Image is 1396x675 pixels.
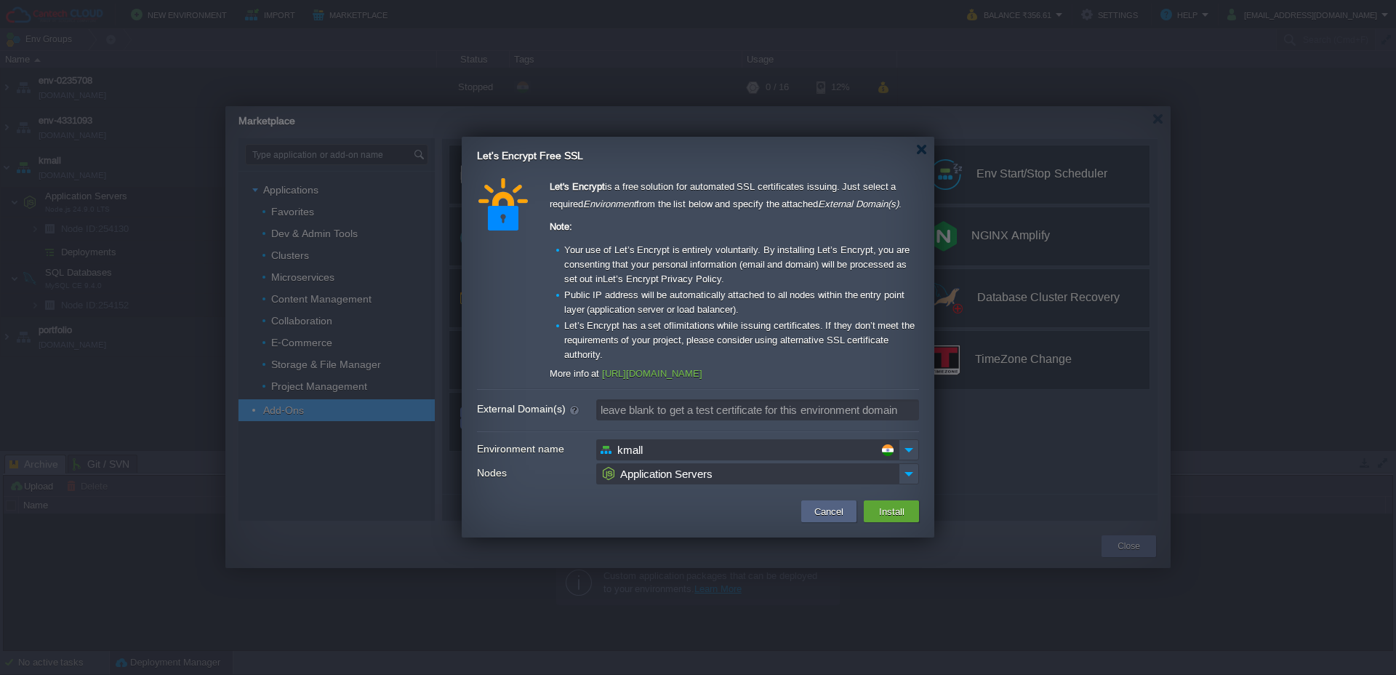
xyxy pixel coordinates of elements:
[583,199,636,209] em: Environment
[555,243,919,287] li: Your use of Let’s Encrypt is entirely voluntarily. By installing Let’s Encrypt, you are consentin...
[477,463,595,483] label: Nodes
[550,368,599,379] span: More info at
[550,178,915,213] p: is a free solution for automated SSL certificates issuing. Just select a required from the list b...
[477,150,583,161] span: Let's Encrypt Free SSL
[550,221,572,232] strong: Note:
[818,199,899,209] em: External Domain(s)
[555,319,919,362] li: Let’s Encrypt has a set of . If they don’t meet the requirements of your project, please consider...
[672,320,820,331] a: limitations while issuing certificates
[477,439,595,459] label: Environment name
[550,181,605,192] strong: Let's Encrypt
[555,364,919,393] li: On the Node.js server, issued certificates are just stored at the /var/lib/jelastic/keys director...
[477,178,529,231] img: letsencrypt.png
[875,503,909,520] button: Install
[477,399,595,419] label: External Domain(s)
[603,273,721,284] a: Let’s Encrypt Privacy Policy
[602,368,702,379] a: [URL][DOMAIN_NAME]
[810,503,848,520] button: Cancel
[555,288,919,317] li: Public IP address will be automatically attached to all nodes within the entry point layer (appli...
